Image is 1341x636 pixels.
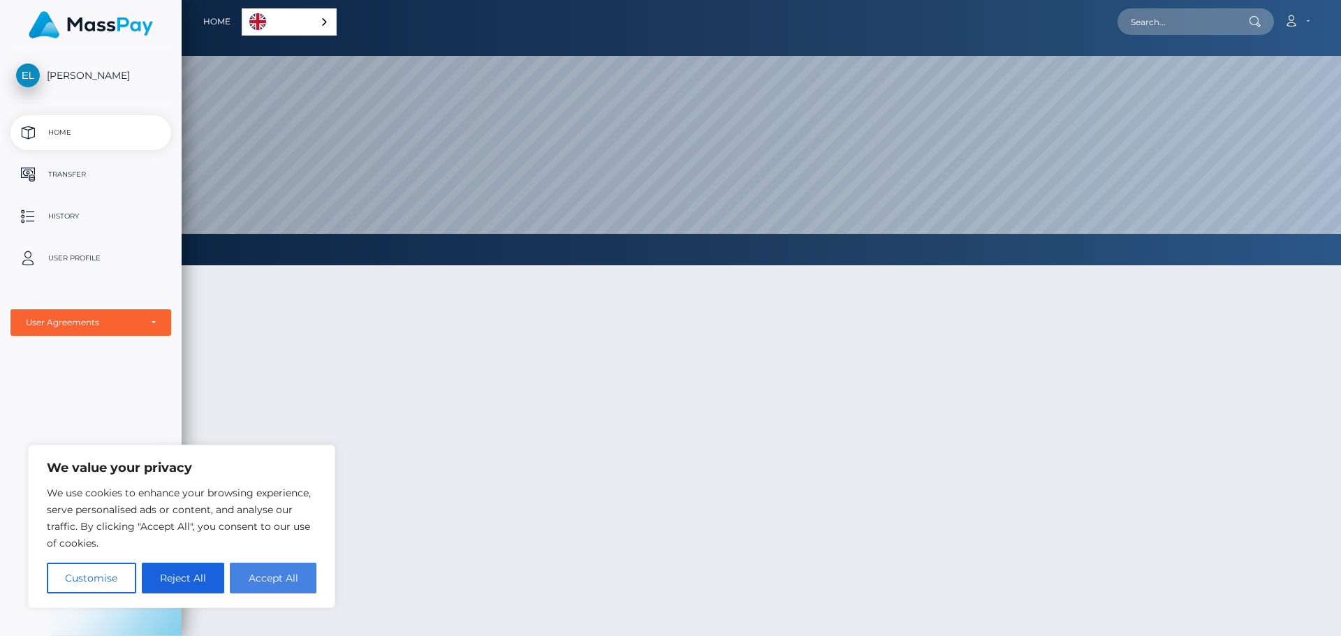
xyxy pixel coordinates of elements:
p: Transfer [16,164,166,185]
button: Accept All [230,563,316,593]
p: User Profile [16,248,166,269]
a: History [10,199,171,234]
p: Home [16,122,166,143]
p: We value your privacy [47,459,316,476]
input: Search... [1117,8,1249,35]
div: User Agreements [26,317,140,328]
p: History [16,206,166,227]
span: [PERSON_NAME] [10,69,171,82]
div: We value your privacy [28,445,335,608]
div: Language [242,8,337,36]
aside: Language selected: English [242,8,337,36]
button: Reject All [142,563,225,593]
a: Home [10,115,171,150]
button: User Agreements [10,309,171,336]
a: Transfer [10,157,171,192]
a: User Profile [10,241,171,276]
button: Customise [47,563,136,593]
a: English [242,9,336,35]
p: We use cookies to enhance your browsing experience, serve personalised ads or content, and analys... [47,485,316,552]
a: Home [203,7,230,36]
img: MassPay [29,11,153,38]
